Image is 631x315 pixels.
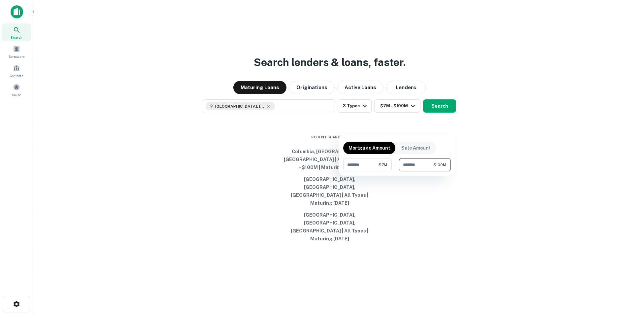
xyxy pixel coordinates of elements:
p: Mortgage Amount [349,144,390,152]
span: $7M [379,162,387,168]
div: - [394,158,396,171]
p: Sale Amount [401,144,431,152]
iframe: Chat Widget [598,262,631,294]
span: $100M [433,162,446,168]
